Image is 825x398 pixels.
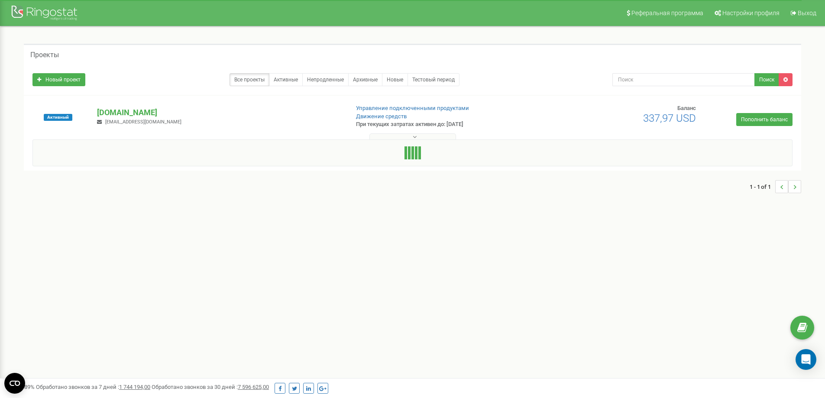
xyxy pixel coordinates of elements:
[152,384,269,390] span: Обработано звонков за 30 дней :
[356,105,469,111] a: Управление подключенными продуктами
[348,73,382,86] a: Архивные
[677,105,696,111] span: Баланс
[750,171,801,202] nav: ...
[356,120,536,129] p: При текущих затратах активен до: [DATE]
[238,384,269,390] u: 7 596 625,00
[32,73,85,86] a: Новый проект
[230,73,269,86] a: Все проекты
[612,73,755,86] input: Поиск
[356,113,407,120] a: Движение средств
[798,10,816,16] span: Выход
[97,107,342,118] p: [DOMAIN_NAME]
[302,73,349,86] a: Непродленные
[796,349,816,370] div: Open Intercom Messenger
[44,114,72,121] span: Активный
[4,373,25,394] button: Open CMP widget
[750,180,775,193] span: 1 - 1 of 1
[722,10,780,16] span: Настройки профиля
[631,10,703,16] span: Реферальная программа
[408,73,459,86] a: Тестовый период
[36,384,150,390] span: Обработано звонков за 7 дней :
[754,73,779,86] button: Поиск
[30,51,59,59] h5: Проекты
[119,384,150,390] u: 1 744 194,00
[269,73,303,86] a: Активные
[736,113,793,126] a: Пополнить баланс
[105,119,181,125] span: [EMAIL_ADDRESS][DOMAIN_NAME]
[643,112,696,124] span: 337,97 USD
[382,73,408,86] a: Новые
